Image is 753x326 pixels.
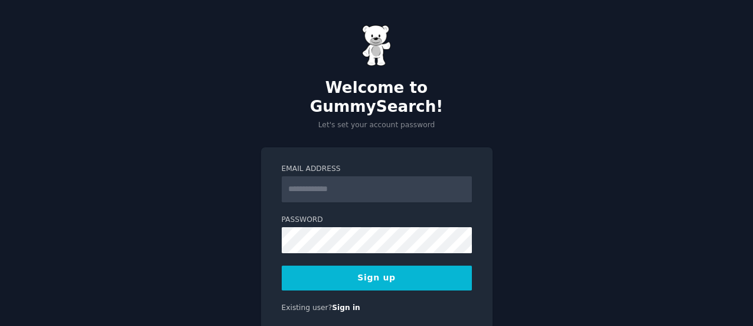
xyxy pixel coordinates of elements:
span: Existing user? [282,304,333,312]
a: Sign in [332,304,360,312]
img: Gummy Bear [362,25,392,66]
label: Email Address [282,164,472,175]
label: Password [282,215,472,225]
button: Sign up [282,266,472,291]
p: Let's set your account password [261,120,493,131]
h2: Welcome to GummySearch! [261,79,493,116]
